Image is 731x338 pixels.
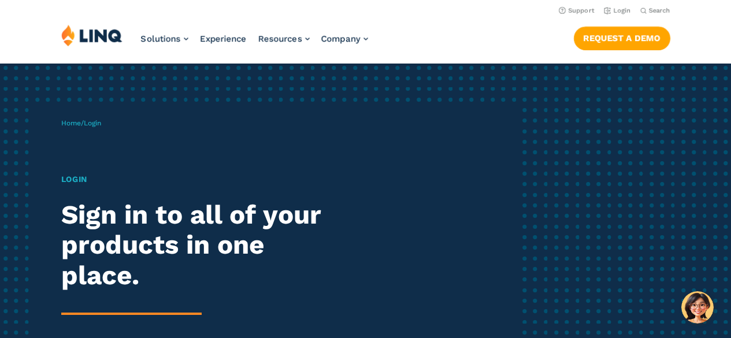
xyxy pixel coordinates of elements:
a: Company [321,34,368,44]
span: / [61,119,101,127]
nav: Button Navigation [574,24,670,50]
span: Solutions [141,34,181,44]
h2: Sign in to all of your products in one place. [61,200,343,291]
img: LINQ | K‑12 Software [61,24,123,46]
a: Request a Demo [574,27,670,50]
span: Search [649,7,670,14]
a: Support [559,7,595,14]
a: Login [604,7,631,14]
span: Login [84,119,101,127]
a: Solutions [141,34,188,44]
a: Experience [200,34,247,44]
nav: Primary Navigation [141,24,368,62]
h1: Login [61,173,343,185]
a: Resources [258,34,310,44]
span: Company [321,34,361,44]
a: Home [61,119,81,127]
button: Hello, have a question? Let’s chat. [681,291,714,324]
span: Resources [258,34,302,44]
button: Open Search Bar [640,6,670,15]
